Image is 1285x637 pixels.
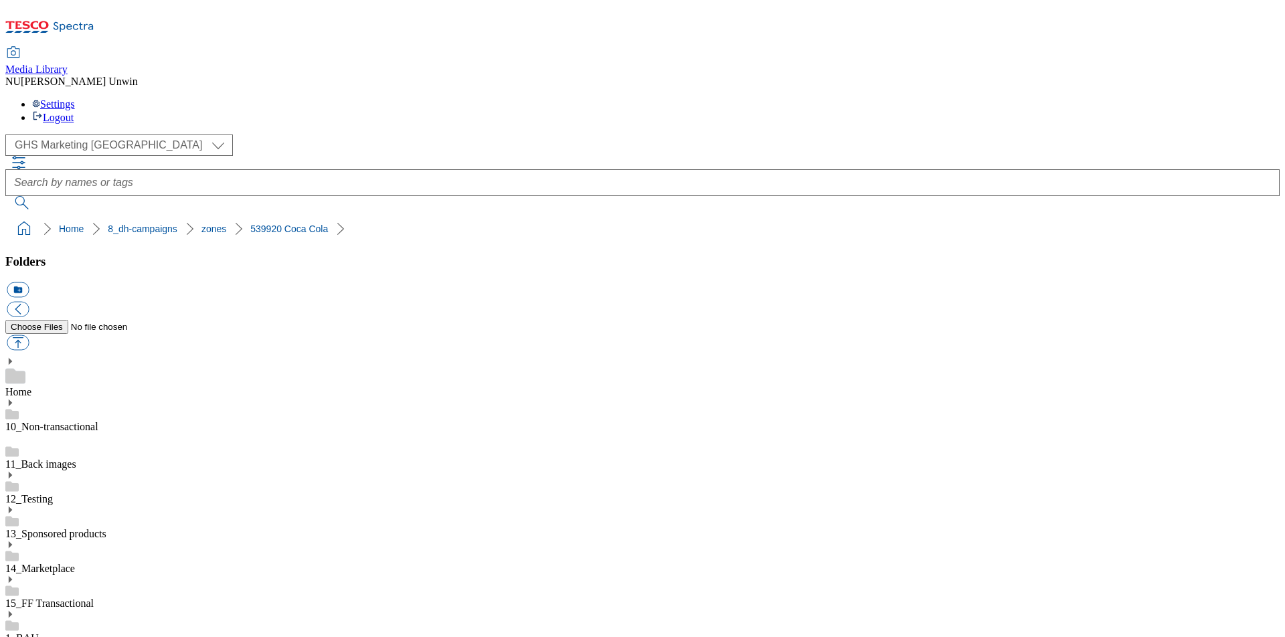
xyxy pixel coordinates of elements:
[13,218,35,240] a: home
[59,223,84,234] a: Home
[5,458,76,470] a: 11_Back images
[21,76,138,87] span: [PERSON_NAME] Unwin
[5,528,106,539] a: 13_Sponsored products
[5,76,21,87] span: NU
[5,563,75,574] a: 14_Marketplace
[32,98,75,110] a: Settings
[32,112,74,123] a: Logout
[5,254,1280,269] h3: Folders
[5,216,1280,242] nav: breadcrumb
[108,223,177,234] a: 8_dh-campaigns
[5,386,31,397] a: Home
[5,64,68,75] span: Media Library
[5,493,53,505] a: 12_Testing
[201,223,226,234] a: zones
[5,598,94,609] a: 15_FF Transactional
[250,223,328,234] a: 539920 Coca Cola
[5,169,1280,196] input: Search by names or tags
[5,48,68,76] a: Media Library
[5,421,98,432] a: 10_Non-transactional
